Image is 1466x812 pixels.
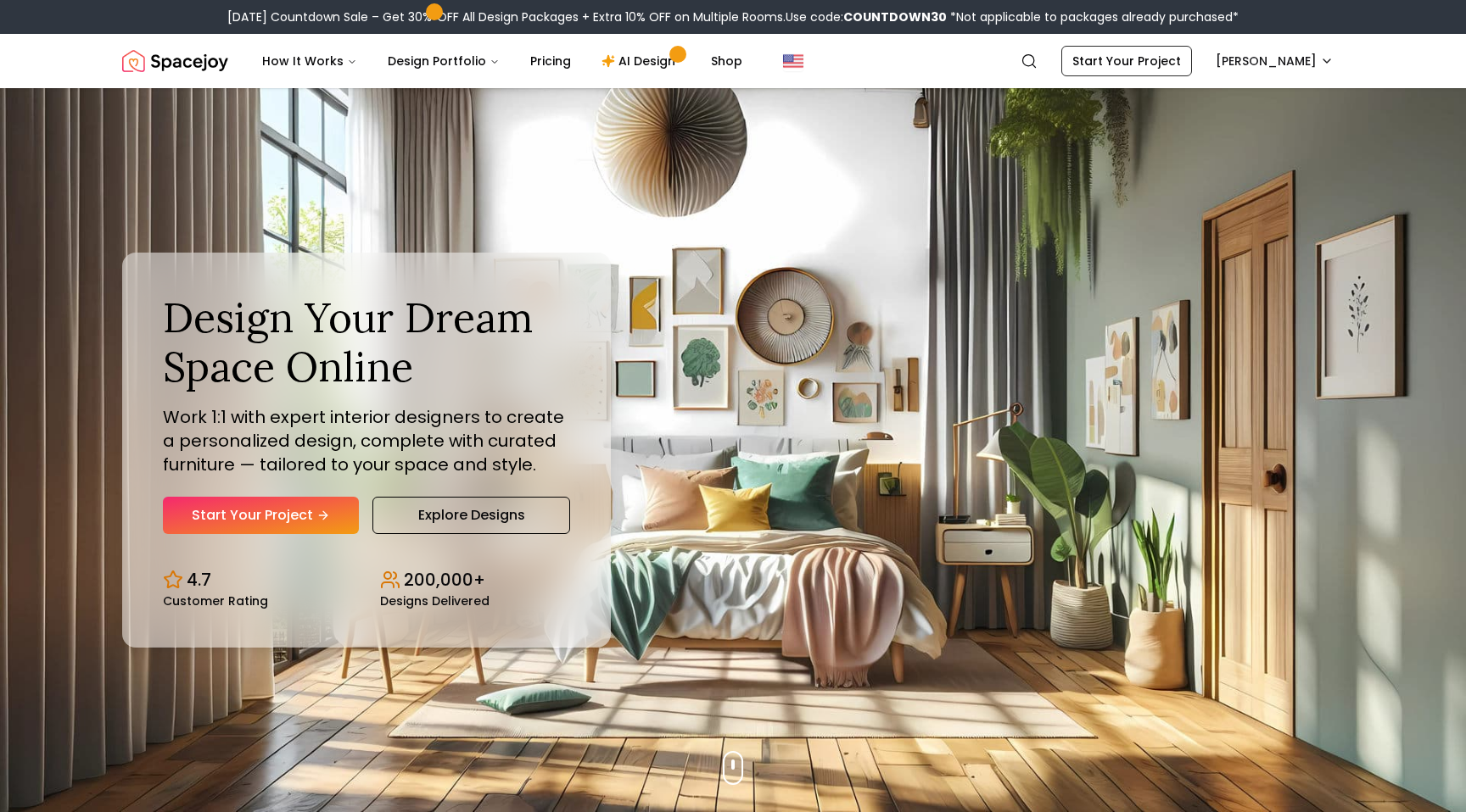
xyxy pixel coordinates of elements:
[163,595,268,607] small: Customer Rating
[122,44,228,78] a: Spacejoy
[697,44,756,78] a: Shop
[404,568,485,592] p: 200,000+
[122,44,228,78] img: Spacejoy Logo
[374,44,513,78] button: Design Portfolio
[249,44,371,78] button: How It Works
[843,8,947,25] b: COUNTDOWN30
[380,595,490,607] small: Designs Delivered
[1061,46,1192,76] a: Start Your Project
[947,8,1239,25] span: *Not applicable to packages already purchased*
[163,293,570,391] h1: Design Your Dream Space Online
[588,44,694,78] a: AI Design
[187,568,211,592] p: 4.7
[372,497,570,534] a: Explore Designs
[227,8,1239,25] div: [DATE] Countdown Sale – Get 30% OFF All Design Packages + Extra 10% OFF on Multiple Rooms.
[249,44,756,78] nav: Main
[783,51,803,71] img: United States
[122,34,1344,88] nav: Global
[786,8,947,25] span: Use code:
[1206,46,1344,76] button: [PERSON_NAME]
[163,554,570,607] div: Design stats
[517,44,585,78] a: Pricing
[163,405,570,476] p: Work 1:1 with expert interior designers to create a personalized design, complete with curated fu...
[163,497,359,534] a: Start Your Project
